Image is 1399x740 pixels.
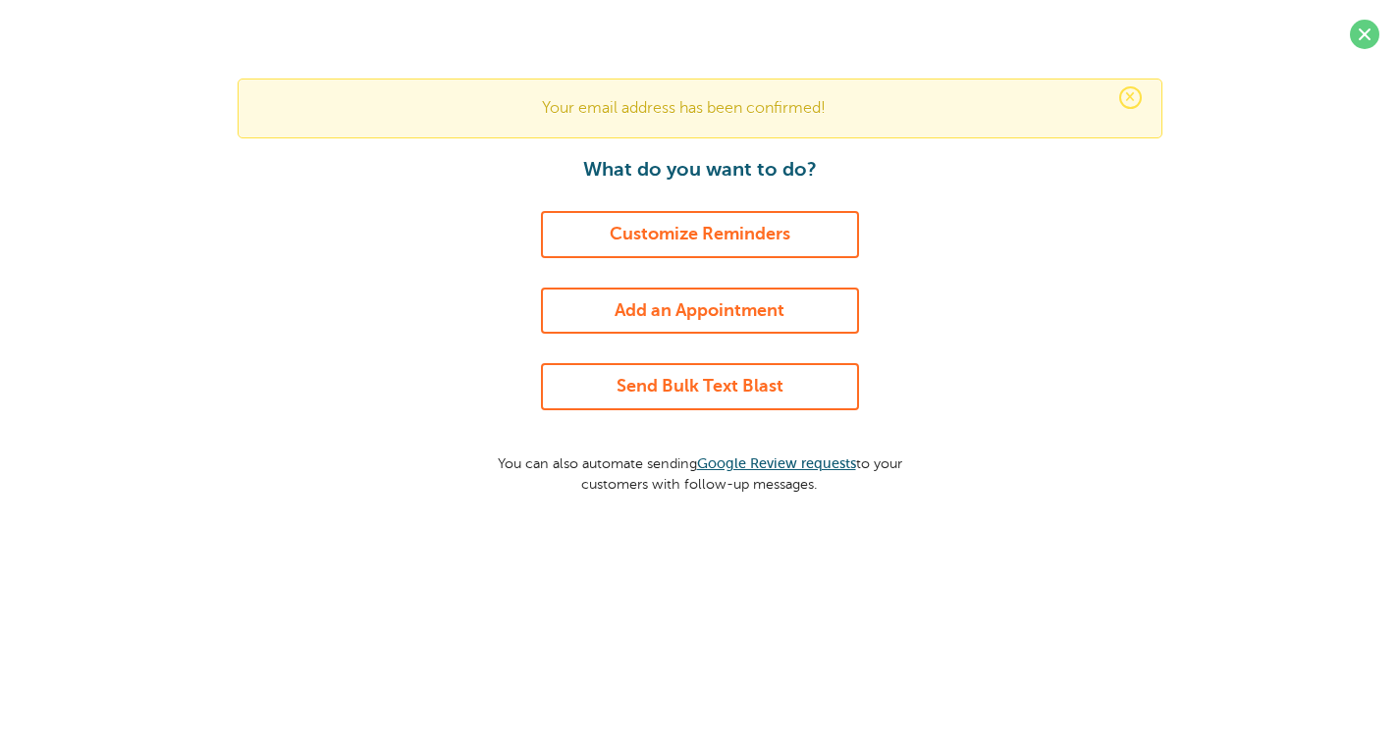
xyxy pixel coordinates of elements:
[697,455,856,471] a: Google Review requests
[541,363,859,410] a: Send Bulk Text Blast
[479,440,921,494] p: You can also automate sending to your customers with follow-up messages.
[1119,86,1142,109] span: ×
[258,99,1142,118] p: Your email address has been confirmed!
[541,211,859,258] a: Customize Reminders
[541,288,859,335] a: Add an Appointment
[479,158,921,182] h1: What do you want to do?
